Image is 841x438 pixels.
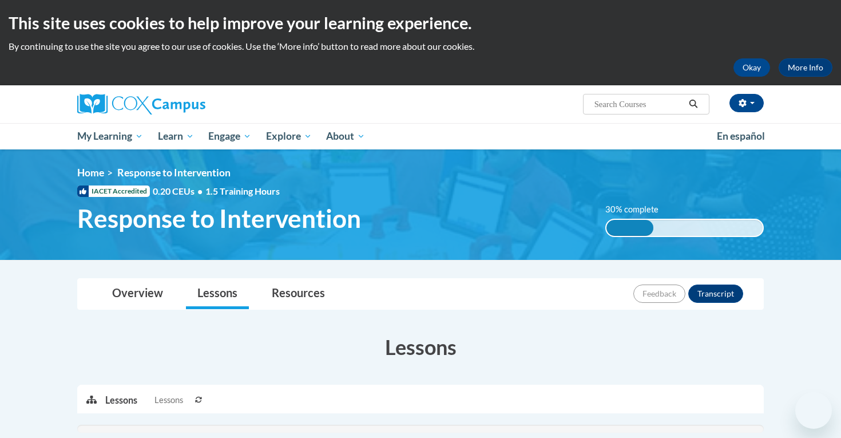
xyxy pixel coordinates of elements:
[150,123,201,149] a: Learn
[77,186,150,197] span: IACET Accredited
[605,203,671,216] label: 30% complete
[9,40,832,53] p: By continuing to use the site you agree to our use of cookies. Use the ‘More info’ button to read...
[259,123,319,149] a: Explore
[197,186,203,196] span: •
[733,58,770,77] button: Okay
[685,97,702,111] button: Search
[77,94,205,115] img: Cox Campus
[77,94,295,115] a: Cox Campus
[158,129,194,143] span: Learn
[154,394,183,407] span: Lessons
[729,94,764,112] button: Account Settings
[77,167,104,179] a: Home
[633,285,685,303] button: Feedback
[153,185,205,198] span: 0.20 CEUs
[688,285,743,303] button: Transcript
[208,129,251,143] span: Engage
[9,11,832,34] h2: This site uses cookies to help improve your learning experience.
[266,129,312,143] span: Explore
[205,186,280,196] span: 1.5 Training Hours
[795,392,832,429] iframe: Button to launch messaging window
[593,97,685,111] input: Search Courses
[326,129,365,143] span: About
[77,333,764,361] h3: Lessons
[201,123,259,149] a: Engage
[606,220,653,236] div: 30% complete
[717,130,765,142] span: En español
[709,124,772,148] a: En español
[77,129,143,143] span: My Learning
[779,58,832,77] a: More Info
[60,123,781,149] div: Main menu
[319,123,373,149] a: About
[260,279,336,309] a: Resources
[186,279,249,309] a: Lessons
[117,167,231,179] span: Response to Intervention
[77,203,361,234] span: Response to Intervention
[105,394,137,407] p: Lessons
[101,279,174,309] a: Overview
[70,123,150,149] a: My Learning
